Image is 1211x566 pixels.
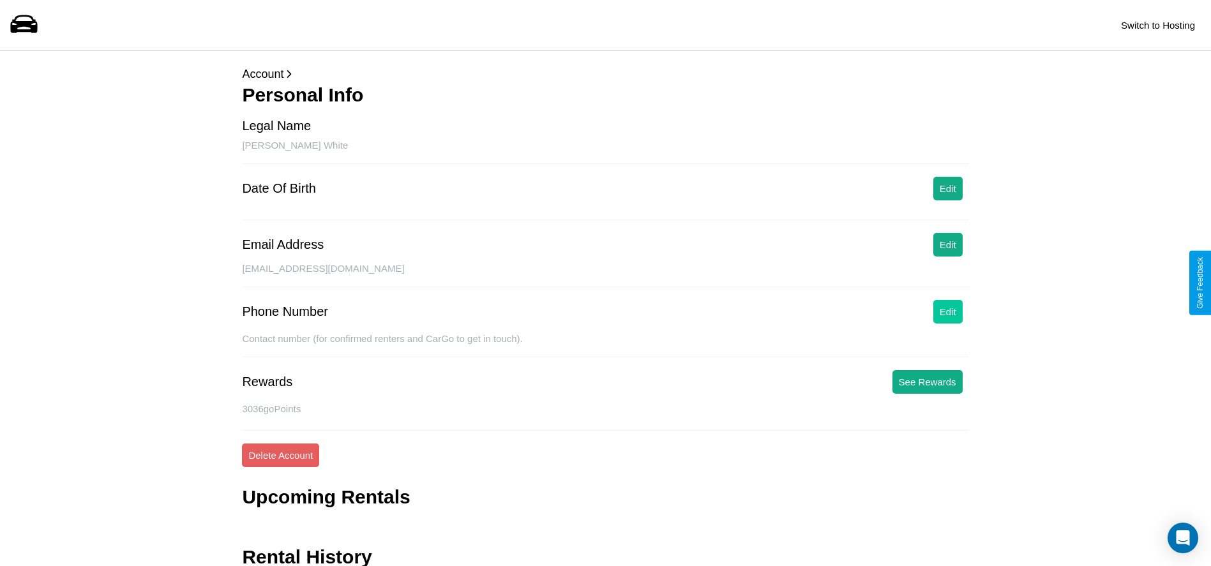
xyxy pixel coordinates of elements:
[1196,257,1205,309] div: Give Feedback
[933,233,963,257] button: Edit
[933,177,963,200] button: Edit
[1115,13,1201,37] button: Switch to Hosting
[242,304,328,319] div: Phone Number
[1168,523,1198,553] div: Open Intercom Messenger
[242,443,319,467] button: Delete Account
[242,333,968,357] div: Contact number (for confirmed renters and CarGo to get in touch).
[892,370,963,394] button: See Rewards
[242,64,968,84] p: Account
[242,119,311,133] div: Legal Name
[242,400,968,417] p: 3036 goPoints
[242,375,292,389] div: Rewards
[933,300,963,324] button: Edit
[242,237,324,252] div: Email Address
[242,181,316,196] div: Date Of Birth
[242,84,968,106] h3: Personal Info
[242,140,968,164] div: [PERSON_NAME] White
[242,263,968,287] div: [EMAIL_ADDRESS][DOMAIN_NAME]
[242,486,410,508] h3: Upcoming Rentals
